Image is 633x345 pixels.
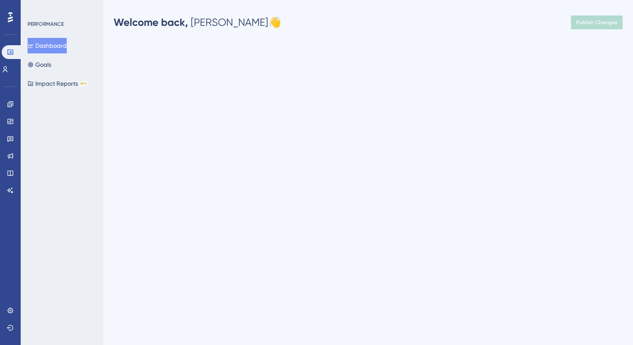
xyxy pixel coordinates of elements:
button: Goals [28,57,51,72]
div: BETA [80,81,87,86]
button: Impact ReportsBETA [28,76,87,91]
div: [PERSON_NAME] 👋 [114,16,281,29]
button: Dashboard [28,38,67,53]
div: PERFORMANCE [28,21,64,28]
span: Publish Changes [576,19,617,26]
span: Welcome back, [114,16,188,28]
button: Publish Changes [571,16,623,29]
